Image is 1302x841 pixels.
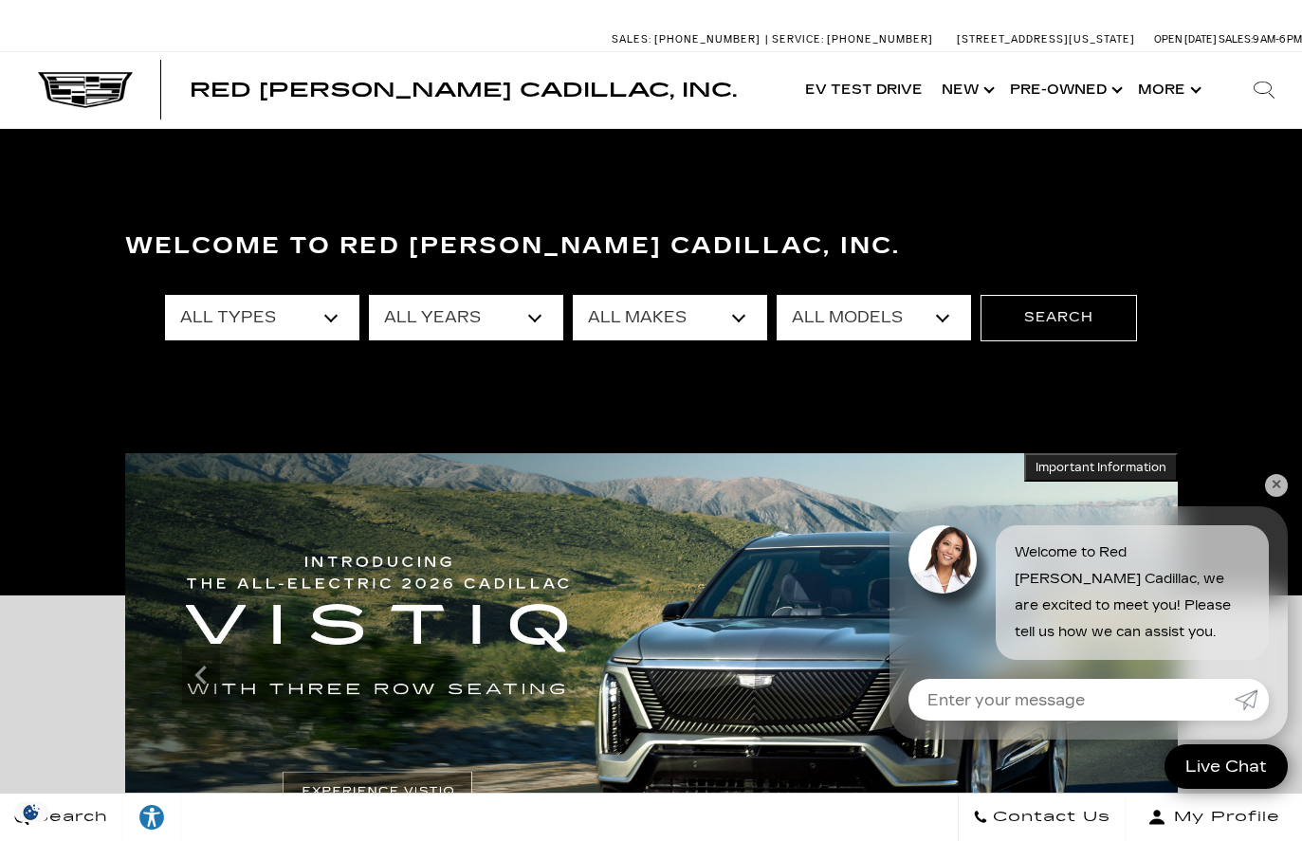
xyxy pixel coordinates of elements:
img: Cadillac Dark Logo with Cadillac White Text [38,72,133,108]
button: Search [981,295,1137,340]
a: Contact Us [958,794,1126,841]
button: Important Information [1024,453,1178,482]
span: Important Information [1036,460,1166,475]
a: New [932,52,1000,128]
span: Live Chat [1176,756,1276,777]
span: Sales: [612,33,651,46]
a: EV Test Drive [796,52,932,128]
button: Open user profile menu [1126,794,1302,841]
a: Submit [1235,679,1269,721]
a: Service: [PHONE_NUMBER] [765,34,938,45]
span: Open [DATE] [1154,33,1217,46]
span: Contact Us [988,804,1110,831]
div: Explore your accessibility options [123,803,180,832]
span: [PHONE_NUMBER] [827,33,933,46]
span: [PHONE_NUMBER] [654,33,761,46]
div: Previous slide [182,647,220,704]
a: Sales: [PHONE_NUMBER] [612,34,765,45]
button: More [1128,52,1207,128]
span: Search [29,804,108,831]
span: Service: [772,33,824,46]
a: Red [PERSON_NAME] Cadillac, Inc. [190,81,737,100]
a: Explore your accessibility options [123,794,181,841]
select: Filter by year [369,295,563,340]
a: Live Chat [1164,744,1288,789]
select: Filter by model [777,295,971,340]
span: My Profile [1166,804,1280,831]
a: [STREET_ADDRESS][US_STATE] [957,33,1135,46]
span: Red [PERSON_NAME] Cadillac, Inc. [190,79,737,101]
section: Click to Open Cookie Consent Modal [9,802,53,822]
h3: Welcome to Red [PERSON_NAME] Cadillac, Inc. [125,228,1178,265]
img: Agent profile photo [908,525,977,594]
div: Welcome to Red [PERSON_NAME] Cadillac, we are excited to meet you! Please tell us how we can assi... [996,525,1269,660]
select: Filter by type [165,295,359,340]
span: Sales: [1219,33,1253,46]
img: Opt-Out Icon [9,802,53,822]
select: Filter by make [573,295,767,340]
a: Pre-Owned [1000,52,1128,128]
input: Enter your message [908,679,1235,721]
span: 9 AM-6 PM [1253,33,1302,46]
